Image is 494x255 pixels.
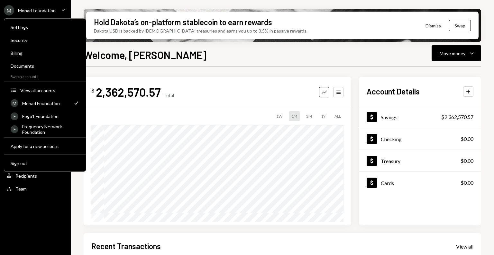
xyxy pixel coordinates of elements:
[7,141,83,152] button: Apply for a new account
[7,21,83,33] a: Settings
[4,183,67,194] a: Team
[417,18,449,33] button: Dismiss
[11,25,79,30] div: Settings
[461,157,473,165] div: $0.00
[11,160,79,166] div: Sign out
[381,136,402,142] div: Checking
[318,111,328,121] div: 1Y
[7,123,83,135] a: FFrequency Network Foundation
[4,5,14,15] div: M
[359,172,481,193] a: Cards$0.00
[11,112,18,120] div: F
[11,63,79,69] div: Documents
[359,106,481,128] a: Savings$2,362,570.57
[22,113,79,119] div: Fogo1 Foundation
[163,93,174,98] div: Total
[15,186,27,191] div: Team
[440,50,465,57] div: Move money
[449,20,471,31] button: Swap
[96,85,161,99] div: 2,362,570.57
[11,99,18,107] div: M
[332,111,343,121] div: ALL
[91,241,161,251] h2: Recent Transactions
[7,34,83,46] a: Security
[456,243,473,250] div: View all
[381,114,398,120] div: Savings
[456,243,473,250] a: View all
[84,48,206,61] h1: Welcome, [PERSON_NAME]
[4,73,86,79] div: Switch accounts
[11,125,18,133] div: F
[20,87,79,93] div: View all accounts
[7,85,83,96] button: View all accounts
[22,123,79,134] div: Frequency Network Foundation
[441,113,473,121] div: $2,362,570.57
[274,111,285,121] div: 1W
[11,143,79,149] div: Apply for a new account
[11,37,79,43] div: Security
[94,17,272,27] div: Hold Dakota’s on-platform stablecoin to earn rewards
[359,150,481,172] a: Treasury$0.00
[289,111,300,121] div: 1M
[94,27,307,34] div: Dakota USD is backed by [DEMOGRAPHIC_DATA] treasuries and earns you up to 3.5% in passive rewards.
[22,100,69,106] div: Monad Foundation
[7,110,83,122] a: FFogo1 Foundation
[461,179,473,187] div: $0.00
[7,158,83,169] button: Sign out
[367,86,420,97] h2: Account Details
[7,47,83,59] a: Billing
[461,135,473,143] div: $0.00
[381,158,400,164] div: Treasury
[304,111,315,121] div: 3M
[15,173,37,179] div: Recipients
[18,8,56,13] div: Monad Foundation
[11,50,79,56] div: Billing
[359,128,481,150] a: Checking$0.00
[91,87,95,94] div: $
[381,180,394,186] div: Cards
[7,60,83,72] a: Documents
[4,170,67,181] a: Recipients
[432,45,481,61] button: Move money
